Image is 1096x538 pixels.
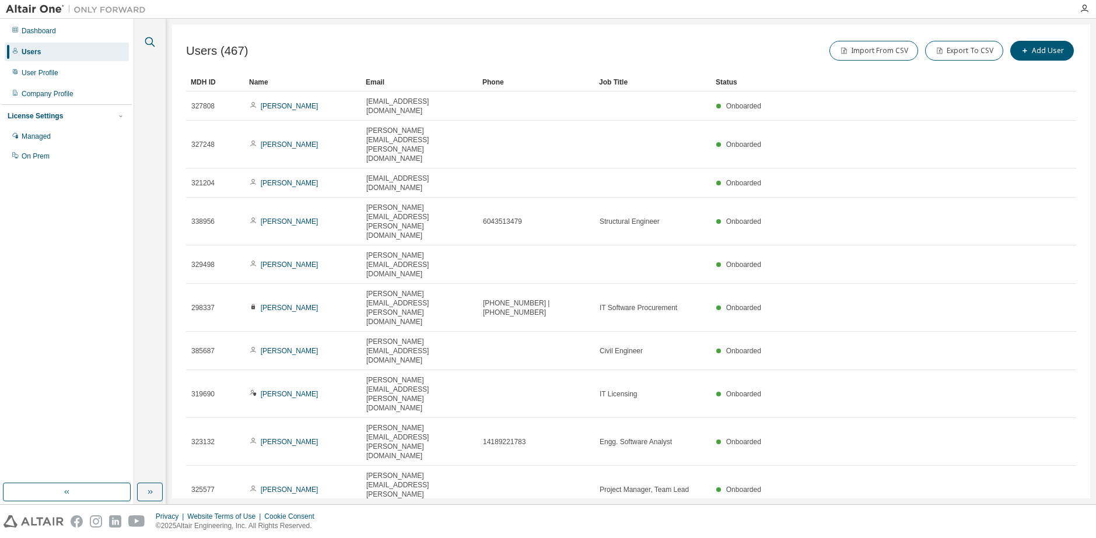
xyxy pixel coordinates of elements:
div: Users [22,47,41,57]
p: © 2025 Altair Engineering, Inc. All Rights Reserved. [156,521,321,531]
a: [PERSON_NAME] [261,438,318,446]
span: [PERSON_NAME][EMAIL_ADDRESS][DOMAIN_NAME] [366,337,472,365]
span: [PERSON_NAME][EMAIL_ADDRESS][PERSON_NAME][DOMAIN_NAME] [366,203,472,240]
button: Import From CSV [829,41,918,61]
span: [PERSON_NAME][EMAIL_ADDRESS][PERSON_NAME][DOMAIN_NAME] [366,126,472,163]
div: Company Profile [22,89,73,99]
span: 6043513479 [483,217,522,226]
span: Onboarded [726,390,761,398]
span: 327808 [191,101,215,111]
span: [EMAIL_ADDRESS][DOMAIN_NAME] [366,174,472,192]
span: 338956 [191,217,215,226]
span: 14189221783 [483,437,526,446]
div: Status [716,73,1016,92]
span: Onboarded [726,486,761,494]
img: altair_logo.svg [3,515,64,528]
a: [PERSON_NAME] [261,140,318,149]
span: Onboarded [726,261,761,269]
span: Onboarded [726,102,761,110]
span: [PERSON_NAME][EMAIL_ADDRESS][PERSON_NAME][DOMAIN_NAME] [366,471,472,508]
span: [PHONE_NUMBER] | [PHONE_NUMBER] [483,298,589,317]
span: [PERSON_NAME][EMAIL_ADDRESS][PERSON_NAME][DOMAIN_NAME] [366,375,472,413]
div: Cookie Consent [264,512,321,521]
span: 327248 [191,140,215,149]
span: Civil Engineer [600,346,643,356]
span: [PERSON_NAME][EMAIL_ADDRESS][PERSON_NAME][DOMAIN_NAME] [366,289,472,326]
a: [PERSON_NAME] [261,304,318,312]
span: Onboarded [726,347,761,355]
span: [PERSON_NAME][EMAIL_ADDRESS][PERSON_NAME][DOMAIN_NAME] [366,423,472,460]
button: Export To CSV [925,41,1003,61]
img: youtube.svg [128,515,145,528]
span: Onboarded [726,140,761,149]
div: License Settings [8,111,63,121]
div: Website Terms of Use [187,512,264,521]
img: facebook.svg [71,515,83,528]
div: User Profile [22,68,58,78]
a: [PERSON_NAME] [261,179,318,187]
span: 323132 [191,437,215,446]
span: Project Manager, Team Lead [600,485,689,494]
span: IT Software Procurement [600,303,677,312]
div: Phone [482,73,590,92]
span: IT Licensing [600,389,637,399]
div: Name [249,73,356,92]
div: Privacy [156,512,187,521]
button: Add User [1010,41,1074,61]
span: [EMAIL_ADDRESS][DOMAIN_NAME] [366,97,472,115]
a: [PERSON_NAME] [261,347,318,355]
span: Onboarded [726,438,761,446]
span: 385687 [191,346,215,356]
span: Users (467) [186,44,248,58]
div: Dashboard [22,26,56,36]
div: On Prem [22,152,50,161]
span: Engg. Software Analyst [600,437,672,446]
a: [PERSON_NAME] [261,217,318,226]
span: 319690 [191,389,215,399]
span: 298337 [191,303,215,312]
span: Onboarded [726,179,761,187]
div: MDH ID [191,73,240,92]
span: Structural Engineer [600,217,660,226]
a: [PERSON_NAME] [261,102,318,110]
img: linkedin.svg [109,515,121,528]
a: [PERSON_NAME] [261,261,318,269]
span: [PERSON_NAME][EMAIL_ADDRESS][DOMAIN_NAME] [366,251,472,279]
a: [PERSON_NAME] [261,390,318,398]
div: Managed [22,132,51,141]
img: Altair One [6,3,152,15]
span: 325577 [191,485,215,494]
img: instagram.svg [90,515,102,528]
div: Email [366,73,473,92]
span: 321204 [191,178,215,188]
span: Onboarded [726,304,761,312]
span: Onboarded [726,217,761,226]
div: Job Title [599,73,706,92]
a: [PERSON_NAME] [261,486,318,494]
span: 329498 [191,260,215,269]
